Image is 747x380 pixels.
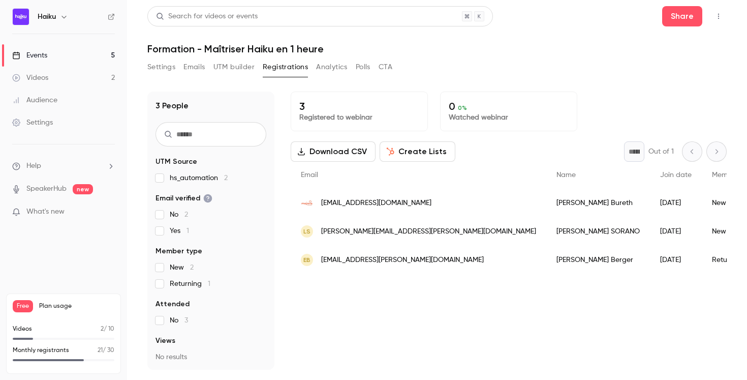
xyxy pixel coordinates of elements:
span: Email [301,171,318,179]
span: 3 [184,317,188,324]
span: [EMAIL_ADDRESS][DOMAIN_NAME] [321,198,431,209]
span: Join date [660,171,692,179]
div: Videos [12,73,48,83]
span: What's new [26,207,65,217]
div: [PERSON_NAME] Berger [546,246,650,274]
span: 2 [101,326,104,332]
span: Returning [170,279,210,289]
span: EB [303,255,310,265]
span: 21 [98,347,103,354]
p: Out of 1 [648,147,674,157]
iframe: Noticeable Trigger [103,208,115,217]
span: hs_automation [170,173,228,183]
span: Free [13,300,33,312]
div: [PERSON_NAME] SORANO [546,217,650,246]
li: help-dropdown-opener [12,161,115,171]
button: Share [662,6,702,26]
div: [PERSON_NAME] Bureth [546,189,650,217]
div: [DATE] [650,217,702,246]
a: SpeakerHub [26,184,67,194]
button: Analytics [316,59,348,75]
button: CTA [379,59,392,75]
p: Registered to webinar [299,112,419,123]
span: 1 [186,227,189,235]
span: [PERSON_NAME][EMAIL_ADDRESS][PERSON_NAME][DOMAIN_NAME] [321,226,536,237]
p: Videos [13,325,32,334]
div: [DATE] [650,189,702,217]
span: [EMAIL_ADDRESS][PERSON_NAME][DOMAIN_NAME] [321,255,484,266]
span: 1 [208,280,210,287]
button: Create Lists [380,141,455,162]
p: 0 [449,100,569,112]
span: new [73,184,93,194]
p: / 30 [98,346,114,355]
span: No [170,315,188,326]
p: Monthly registrants [13,346,69,355]
button: Emails [183,59,205,75]
span: Attended [155,299,190,309]
h1: 3 People [155,100,189,112]
span: 2 [190,264,194,271]
span: Member type [155,246,202,256]
button: Polls [356,59,370,75]
span: Views [155,336,175,346]
button: Registrations [263,59,308,75]
button: Settings [147,59,175,75]
span: Plan usage [39,302,114,310]
span: Help [26,161,41,171]
span: New [170,262,194,273]
p: Watched webinar [449,112,569,123]
div: Events [12,50,47,61]
span: 2 [224,174,228,182]
span: Email verified [155,193,212,203]
span: 2 [184,211,188,218]
p: 3 [299,100,419,112]
span: Yes [170,226,189,236]
div: Audience [12,95,57,105]
span: Name [556,171,576,179]
button: Download CSV [291,141,376,162]
span: 0 % [458,104,467,111]
div: Search for videos or events [156,11,258,22]
div: Settings [12,118,53,128]
h1: Formation - Maîtriser Haiku en 1 heure [147,43,727,55]
span: LS [303,227,310,236]
img: Haiku [13,9,29,25]
div: [DATE] [650,246,702,274]
span: No [170,210,188,220]
img: majoris.law [301,197,313,209]
p: No results [155,352,266,362]
p: / 10 [101,325,114,334]
h6: Haiku [38,12,56,22]
span: UTM Source [155,157,197,167]
button: UTM builder [213,59,255,75]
